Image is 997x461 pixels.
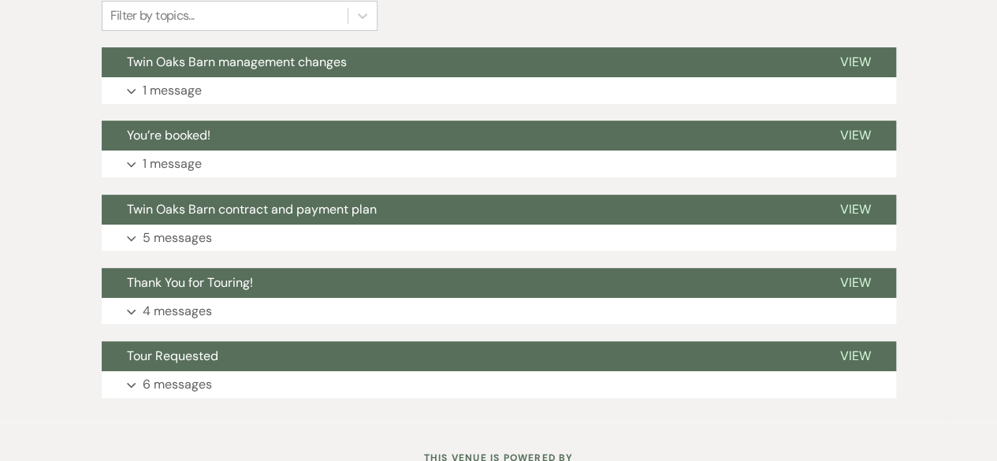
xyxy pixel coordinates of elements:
[127,348,218,364] span: Tour Requested
[840,127,871,143] span: View
[102,77,896,104] button: 1 message
[127,127,210,143] span: You’re booked!
[143,374,212,395] p: 6 messages
[102,121,815,151] button: You’re booked!
[102,225,896,251] button: 5 messages
[143,80,202,101] p: 1 message
[815,268,896,298] button: View
[815,195,896,225] button: View
[102,341,815,371] button: Tour Requested
[143,228,212,248] p: 5 messages
[815,121,896,151] button: View
[102,151,896,177] button: 1 message
[815,47,896,77] button: View
[102,298,896,325] button: 4 messages
[102,371,896,398] button: 6 messages
[102,47,815,77] button: Twin Oaks Barn management changes
[815,341,896,371] button: View
[102,195,815,225] button: Twin Oaks Barn contract and payment plan
[127,201,377,217] span: Twin Oaks Barn contract and payment plan
[127,54,347,70] span: Twin Oaks Barn management changes
[102,268,815,298] button: Thank You for Touring!
[110,6,195,25] div: Filter by topics...
[143,301,212,322] p: 4 messages
[840,201,871,217] span: View
[840,348,871,364] span: View
[840,54,871,70] span: View
[840,274,871,291] span: View
[127,274,253,291] span: Thank You for Touring!
[143,154,202,174] p: 1 message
